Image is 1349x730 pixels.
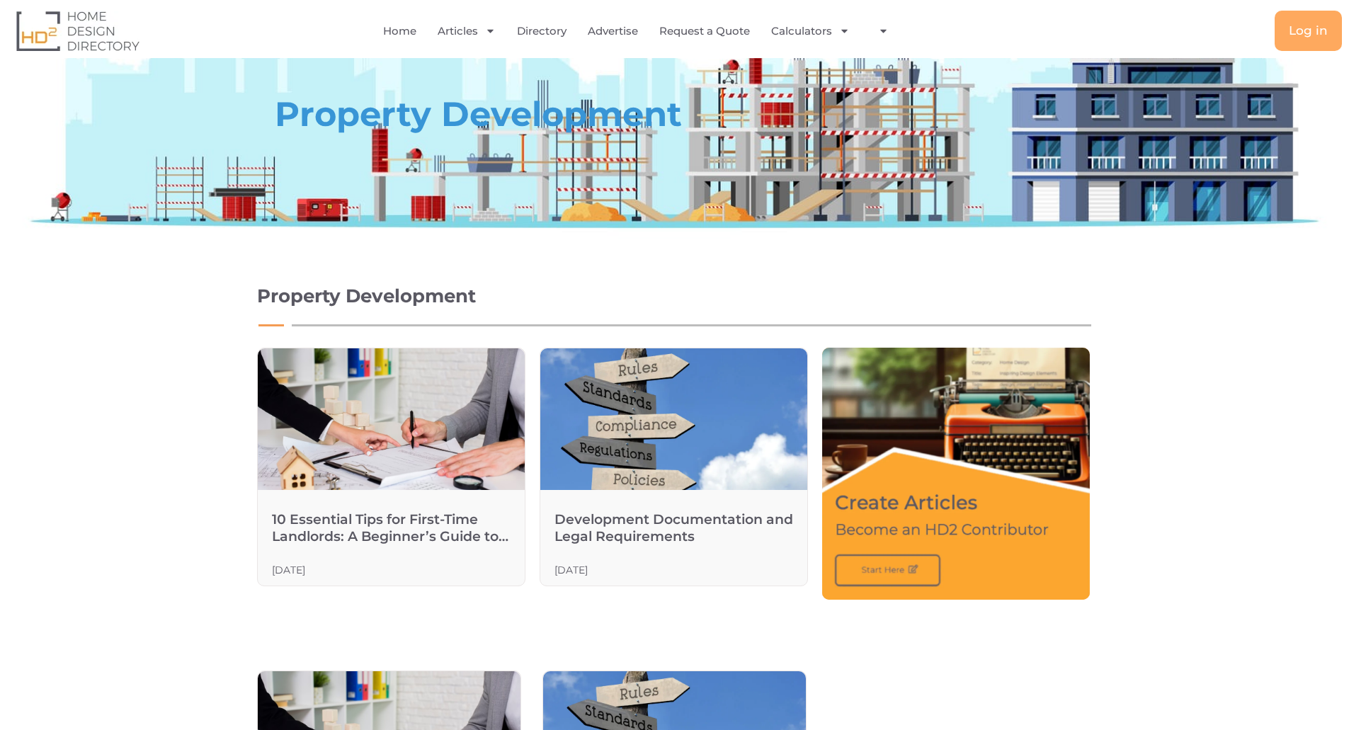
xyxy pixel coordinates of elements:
[275,93,682,135] h2: Property Development
[659,15,750,47] a: Request a Quote
[257,283,884,309] h1: Property Development​
[1275,11,1342,51] a: Log in
[588,15,638,47] a: Advertise
[517,15,567,47] a: Directory
[272,565,305,575] h3: [DATE]
[771,15,850,47] a: Calculators
[383,15,416,47] a: Home
[1289,25,1328,37] span: Log in
[274,15,1008,47] nav: Menu
[554,511,793,544] a: Development Documentation and Legal Requirements
[438,15,496,47] a: Articles
[272,511,508,561] a: 10 Essential Tips for First-Time Landlords: A Beginner’s Guide to Property Management
[554,565,588,575] h3: [DATE]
